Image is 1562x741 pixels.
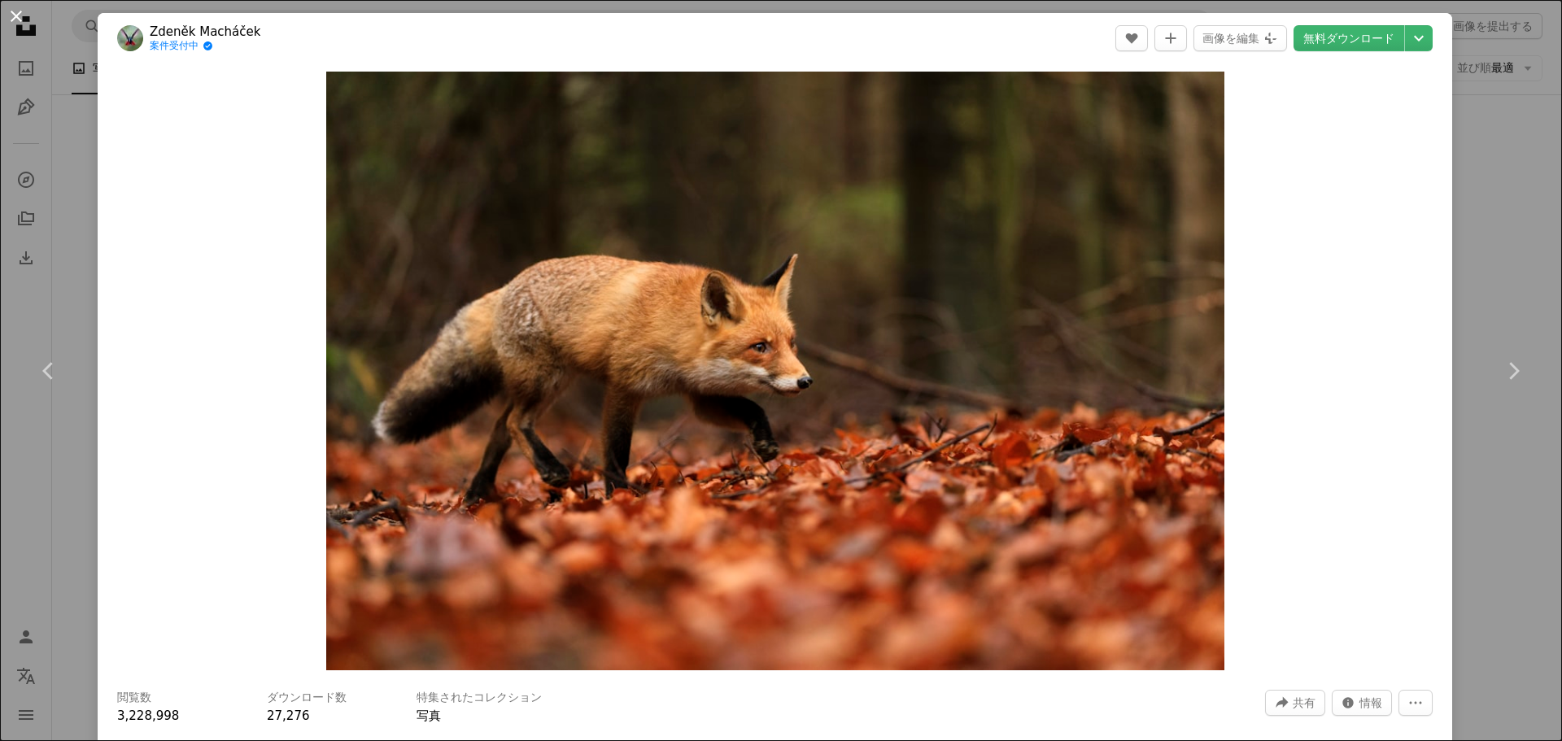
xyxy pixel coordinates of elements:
span: 27,276 [267,708,310,723]
button: この画像でズームインする [326,72,1224,670]
span: 3,228,998 [117,708,179,723]
h3: 閲覧数 [117,690,151,706]
button: ダウンロードサイズを選択してください [1405,25,1433,51]
a: 案件受付中 [150,40,260,53]
button: この画像に関する統計 [1332,690,1392,716]
h3: 特集されたコレクション [417,690,542,706]
a: 写真 [417,708,441,723]
button: その他のアクション [1398,690,1433,716]
button: 画像を編集 [1193,25,1287,51]
button: コレクションに追加する [1154,25,1187,51]
img: Zdeněk Macháčekのプロフィールを見る [117,25,143,51]
span: 情報 [1359,691,1382,715]
button: いいね！ [1115,25,1148,51]
button: このビジュアルを共有する [1265,690,1325,716]
span: 共有 [1293,691,1315,715]
a: 次へ [1464,293,1562,449]
a: Zdeněk Macháček [150,24,260,40]
a: 無料ダウンロード [1294,25,1404,51]
h3: ダウンロード数 [267,690,347,706]
img: 枯れ葉の上を歩く茶色のキツネ [326,72,1224,670]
